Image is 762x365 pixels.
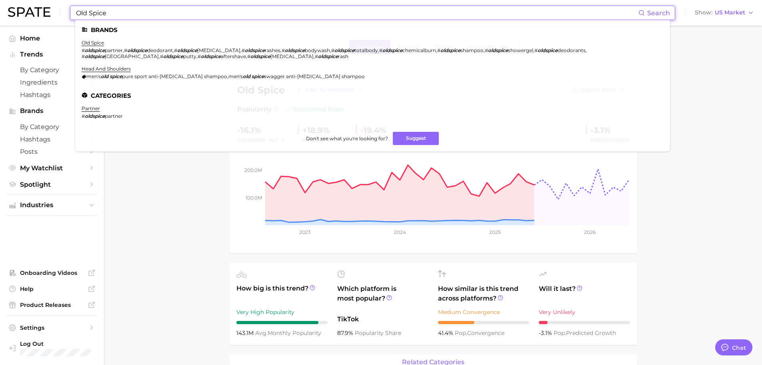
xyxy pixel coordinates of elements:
span: # [198,53,201,59]
em: oldspice [250,53,270,59]
em: old [101,73,108,79]
span: # [437,47,440,53]
span: # [379,47,382,53]
em: oldspice [163,53,183,59]
li: Brands [82,26,664,33]
span: Show [695,10,712,15]
span: Don't see what you're looking for? [306,135,388,141]
span: totalbody [354,47,378,53]
abbr: popularity index [455,329,467,337]
span: Onboarding Videos [20,269,84,276]
tspan: 2025 [489,229,501,235]
span: Which platform is most popular? [337,284,428,311]
span: # [247,53,250,59]
span: -3.1% [539,329,554,337]
em: oldspice [177,47,197,53]
em: oldspice [245,47,265,53]
div: Very Unlikely [539,307,630,317]
a: Settings [6,322,98,334]
span: pure sport anti-[MEDICAL_DATA] shampoo [122,73,227,79]
button: Brands [6,105,98,117]
tspan: 2024 [394,229,406,235]
a: My Watchlist [6,162,98,174]
span: men's [228,73,243,79]
span: Spotlight [20,181,84,188]
img: SPATE [8,7,50,17]
span: # [82,53,85,59]
span: Brands [20,107,84,115]
a: Help [6,283,98,295]
span: Help [20,285,84,292]
a: Hashtags [6,133,98,145]
div: Very High Popularity [236,307,328,317]
span: # [485,47,488,53]
em: oldspice [318,53,338,59]
span: shampoo [460,47,484,53]
span: US Market [715,10,745,15]
em: oldspice [440,47,460,53]
span: showergel [508,47,533,53]
span: predicted growth [554,329,616,337]
span: Industries [20,202,84,209]
a: Hashtags [6,89,98,101]
div: Medium Convergence [438,307,529,317]
a: by Category [6,64,98,76]
span: [MEDICAL_DATA] [270,53,314,59]
span: deodorant [147,47,173,53]
span: chemicalburn [402,47,436,53]
span: Product Releases [20,301,84,309]
span: Home [20,34,84,42]
span: Log Out [20,340,91,347]
em: oldspice [334,47,354,53]
span: # [242,47,245,53]
li: Categories [82,92,664,99]
div: 9 / 10 [236,321,328,324]
em: oldspice [488,47,508,53]
span: # [534,47,538,53]
span: # [160,53,163,59]
span: # [331,47,334,53]
div: 4 / 10 [438,321,529,324]
span: Search [647,9,670,17]
span: rashes [265,47,280,53]
span: # [82,113,85,119]
span: by Category [20,123,84,131]
span: aftershave [221,53,246,59]
div: , , , , , , , , , , , , , , [82,47,654,59]
em: oldspice [382,47,402,53]
span: partner [105,113,123,119]
a: Product Releases [6,299,98,311]
a: Posts [6,145,98,158]
button: Industries [6,199,98,211]
a: head and shoulders [82,66,131,72]
tspan: 2026 [584,229,596,235]
a: Spotlight [6,178,98,191]
span: [GEOGRAPHIC_DATA] [105,53,159,59]
tspan: 2023 [299,229,310,235]
div: 1 / 10 [539,321,630,324]
em: oldspice [85,47,105,53]
span: 143.1m [236,329,255,337]
span: Will it last? [539,284,630,303]
span: Ingredients [20,79,84,86]
span: How big is this trend? [236,284,328,303]
span: Settings [20,324,84,331]
span: Hashtags [20,91,84,99]
span: by Category [20,66,84,74]
span: popularity share [355,329,401,337]
span: swagger anti-[MEDICAL_DATA] shampoo [264,73,365,79]
em: oldspice [538,47,558,53]
em: oldspice [201,53,221,59]
a: Home [6,32,98,44]
span: Posts [20,148,84,155]
span: # [174,47,177,53]
a: Onboarding Videos [6,267,98,279]
span: putty [183,53,196,59]
a: old spice [82,40,104,46]
span: # [124,47,127,53]
span: # [282,47,285,53]
span: # [315,53,318,59]
span: # [82,47,85,53]
em: oldspice [127,47,147,53]
span: 87.9% [337,329,355,337]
